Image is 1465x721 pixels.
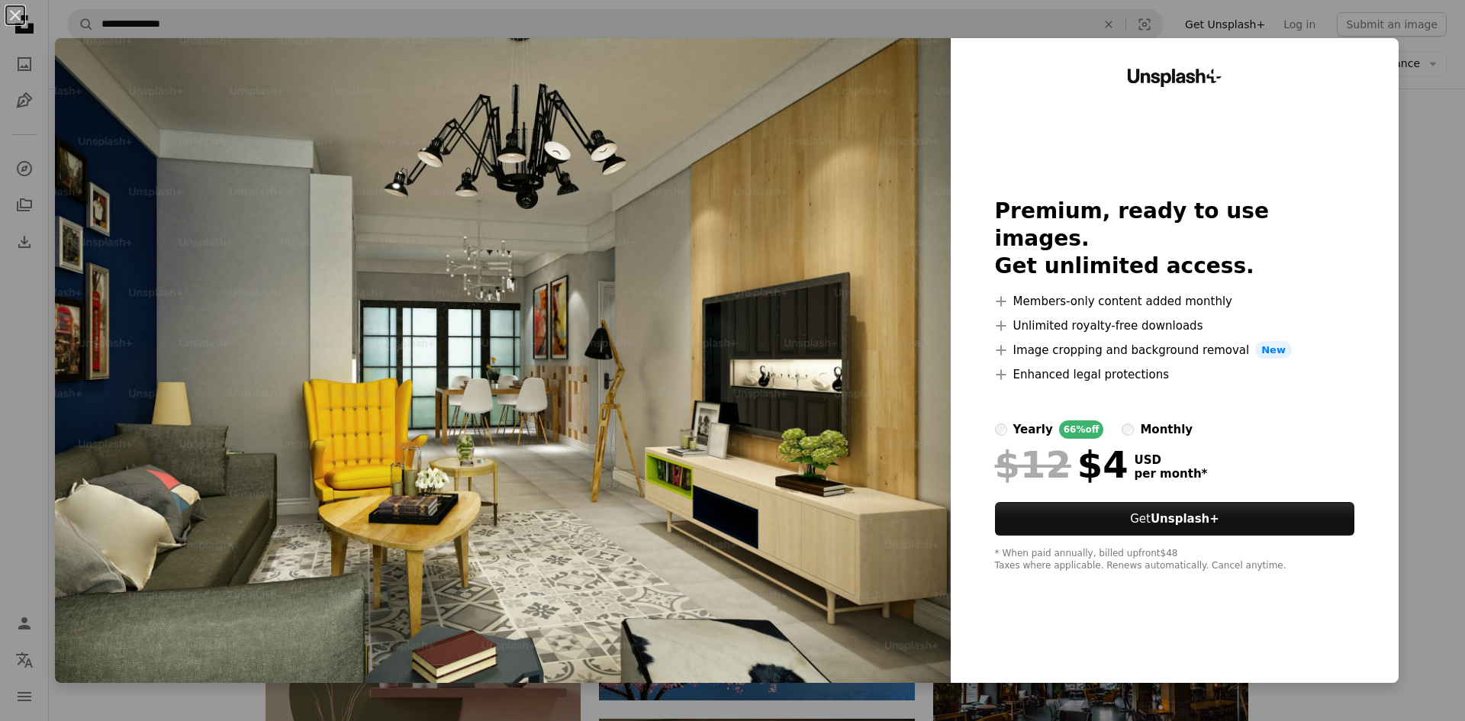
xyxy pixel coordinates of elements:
div: * When paid annually, billed upfront $48 Taxes where applicable. Renews automatically. Cancel any... [995,548,1355,572]
li: Image cropping and background removal [995,341,1355,359]
input: yearly66%off [995,423,1007,436]
li: Enhanced legal protections [995,365,1355,384]
strong: Unsplash+ [1151,512,1219,526]
h2: Premium, ready to use images. Get unlimited access. [995,198,1355,280]
div: $4 [995,445,1129,484]
li: Unlimited royalty-free downloads [995,317,1355,335]
span: USD [1135,453,1208,467]
span: New [1255,341,1292,359]
li: Members-only content added monthly [995,292,1355,311]
div: yearly [1013,420,1053,439]
span: per month * [1135,467,1208,481]
input: monthly [1122,423,1134,436]
button: GetUnsplash+ [995,502,1355,536]
div: monthly [1140,420,1193,439]
span: $12 [995,445,1071,484]
div: 66% off [1059,420,1104,439]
